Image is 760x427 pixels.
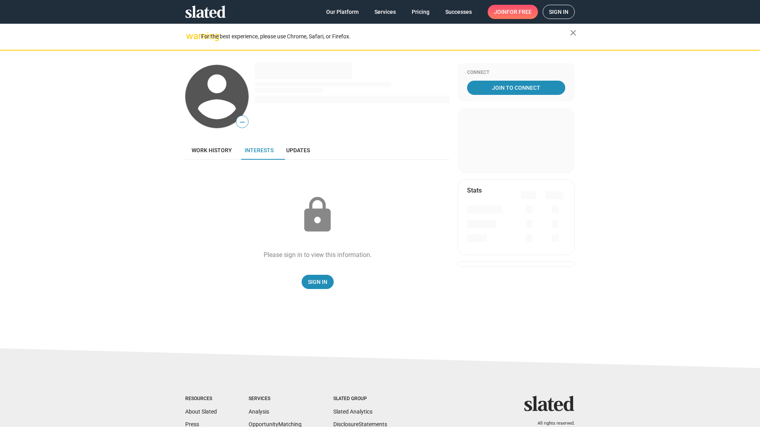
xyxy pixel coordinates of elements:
[201,31,570,42] div: For the best experience, please use Chrome, Safari, or Firefox.
[286,147,310,153] span: Updates
[185,396,217,402] div: Resources
[238,141,280,160] a: Interests
[439,5,478,19] a: Successes
[249,408,269,415] a: Analysis
[543,5,575,19] a: Sign in
[280,141,316,160] a: Updates
[333,396,387,402] div: Slated Group
[549,5,568,19] span: Sign in
[488,5,538,19] a: Joinfor free
[249,396,302,402] div: Services
[320,5,365,19] a: Our Platform
[236,117,248,127] span: —
[568,28,578,38] mat-icon: close
[445,5,472,19] span: Successes
[326,5,359,19] span: Our Platform
[264,251,372,259] div: Please sign in to view this information.
[245,147,274,153] span: Interests
[185,141,238,160] a: Work history
[298,195,337,235] mat-icon: lock
[405,5,436,19] a: Pricing
[507,5,532,19] span: for free
[185,408,217,415] a: About Slated
[469,81,564,95] span: Join To Connect
[412,5,429,19] span: Pricing
[467,81,565,95] a: Join To Connect
[333,408,372,415] a: Slated Analytics
[302,275,334,289] a: Sign In
[467,186,482,195] mat-card-title: Stats
[368,5,402,19] a: Services
[494,5,532,19] span: Join
[186,31,196,41] mat-icon: warning
[467,70,565,76] div: Connect
[374,5,396,19] span: Services
[192,147,232,153] span: Work history
[308,275,327,289] span: Sign In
